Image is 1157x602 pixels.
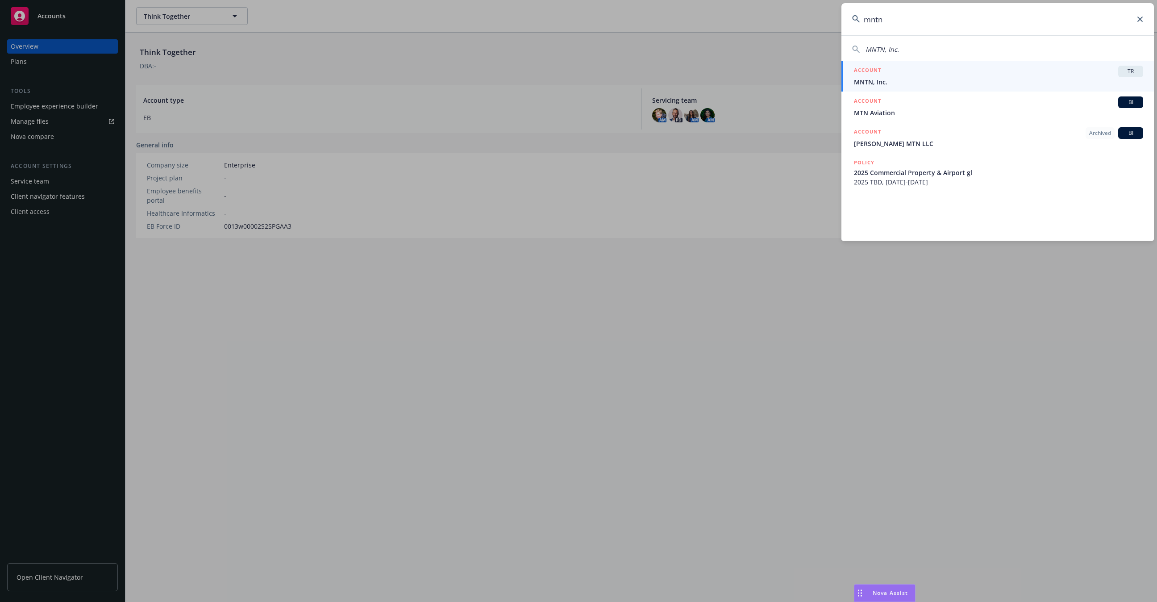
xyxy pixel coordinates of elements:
a: POLICY2025 Commercial Property & Airport gl2025 TBD, [DATE]-[DATE] [841,153,1154,192]
span: [PERSON_NAME] MTN LLC [854,139,1143,148]
span: MTN Aviation [854,108,1143,117]
span: TR [1122,67,1140,75]
span: MNTN, Inc. [854,77,1143,87]
a: ACCOUNTArchivedBI[PERSON_NAME] MTN LLC [841,122,1154,153]
h5: ACCOUNT [854,96,881,107]
input: Search... [841,3,1154,35]
a: ACCOUNTTRMNTN, Inc. [841,61,1154,92]
button: Nova Assist [854,584,916,602]
a: ACCOUNTBIMTN Aviation [841,92,1154,122]
h5: ACCOUNT [854,127,881,138]
span: 2025 Commercial Property & Airport gl [854,168,1143,177]
span: Archived [1089,129,1111,137]
span: BI [1122,98,1140,106]
h5: POLICY [854,158,874,167]
span: 2025 TBD, [DATE]-[DATE] [854,177,1143,187]
span: BI [1122,129,1140,137]
span: MNTN, Inc. [866,45,899,54]
div: Drag to move [854,585,866,602]
span: Nova Assist [873,589,908,597]
h5: ACCOUNT [854,66,881,76]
